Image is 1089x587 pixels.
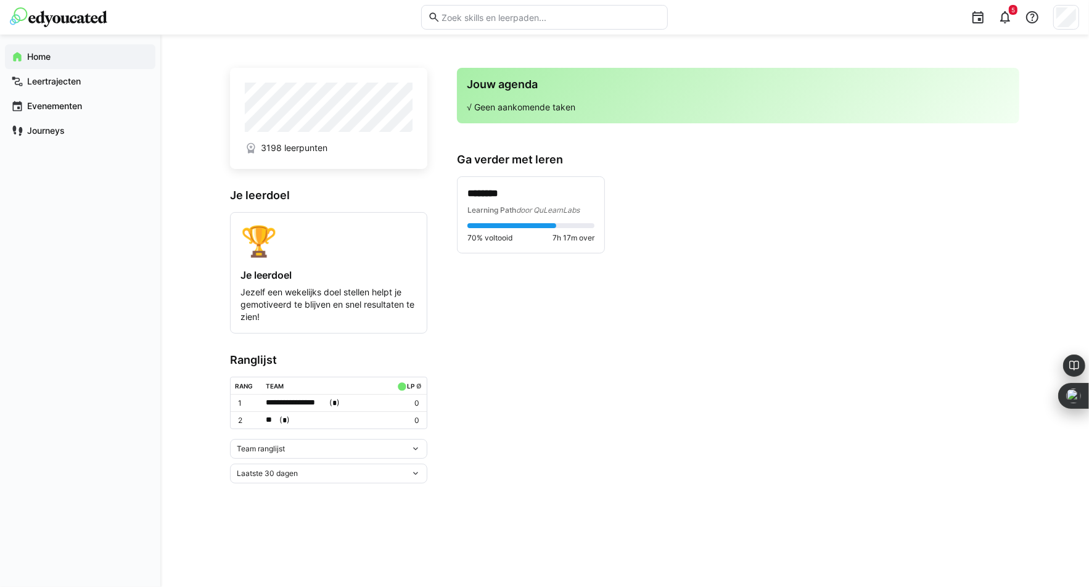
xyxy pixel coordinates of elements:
span: 5 [1011,6,1015,14]
p: 0 [395,398,419,408]
div: Team [266,382,284,390]
span: door QuLearnLabs [516,205,580,215]
h3: Jouw agenda [467,78,1009,91]
h4: Je leerdoel [240,269,417,281]
div: Rang [236,382,253,390]
span: Team ranglijst [237,444,285,454]
span: Laatste 30 dagen [237,469,298,478]
h3: Ga verder met leren [457,153,1019,166]
h3: Je leerdoel [230,189,427,202]
p: √ Geen aankomende taken [467,101,1009,113]
span: 7h 17m over [553,233,594,243]
input: Zoek skills en leerpaden... [440,12,661,23]
h3: Ranglijst [230,353,427,367]
div: LP [407,382,414,390]
a: ø [416,380,422,390]
p: 0 [395,416,419,425]
div: 🏆 [240,223,417,259]
p: 2 [238,416,257,425]
span: ( ) [279,414,290,427]
span: ( ) [329,396,340,409]
p: Jezelf een wekelijks doel stellen helpt je gemotiveerd te blijven en snel resultaten te zien! [240,286,417,323]
span: Learning Path [467,205,516,215]
span: 70% voltooid [467,233,512,243]
span: 3198 leerpunten [261,142,327,154]
p: 1 [238,398,257,408]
